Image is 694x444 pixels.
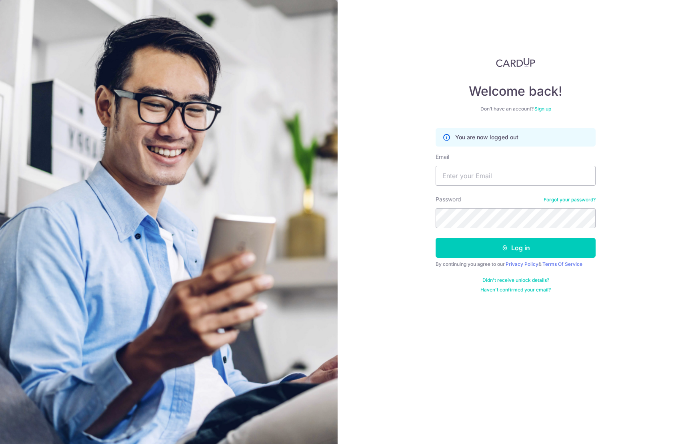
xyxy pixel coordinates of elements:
a: Haven't confirmed your email? [480,287,551,293]
img: CardUp Logo [496,58,535,67]
input: Enter your Email [436,166,596,186]
a: Forgot your password? [544,197,596,203]
p: You are now logged out [455,133,518,141]
a: Sign up [534,106,551,112]
div: Don’t have an account? [436,106,596,112]
h4: Welcome back! [436,83,596,99]
a: Privacy Policy [506,261,538,267]
div: By continuing you agree to our & [436,261,596,267]
a: Terms Of Service [542,261,582,267]
button: Log in [436,238,596,258]
label: Password [436,195,461,203]
a: Didn't receive unlock details? [482,277,549,283]
label: Email [436,153,449,161]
